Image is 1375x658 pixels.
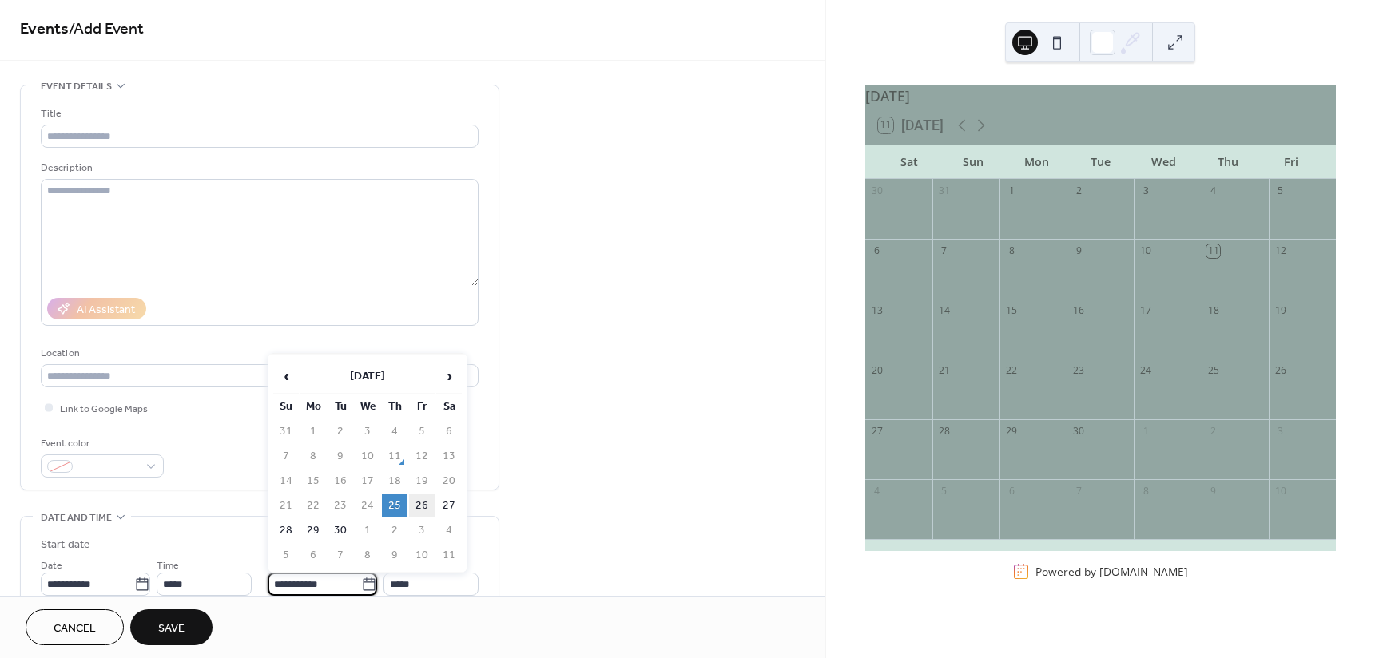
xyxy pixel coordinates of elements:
div: 10 [1274,484,1287,497]
th: Mo [300,395,326,418]
td: 4 [436,519,462,542]
td: 28 [273,519,299,542]
a: Events [20,14,69,45]
div: 8 [1139,484,1153,497]
td: 19 [409,470,435,493]
td: 8 [355,544,380,567]
td: 5 [409,420,435,443]
td: 9 [382,544,407,567]
td: 27 [436,494,462,517]
div: 23 [1072,364,1086,378]
td: 3 [409,519,435,542]
div: 16 [1072,304,1086,318]
td: 24 [355,494,380,517]
td: 7 [328,544,353,567]
div: 2 [1206,424,1220,438]
div: 20 [870,364,884,378]
div: 6 [1005,484,1019,497]
td: 6 [300,544,326,567]
td: 25 [382,494,407,517]
div: Sat [878,145,942,178]
td: 5 [273,544,299,567]
div: 29 [1005,424,1019,438]
div: Tue [1068,145,1132,178]
span: Date [41,557,62,574]
div: 3 [1274,424,1287,438]
div: 10 [1139,244,1153,258]
td: 10 [355,445,380,468]
div: 12 [1274,244,1287,258]
div: 14 [937,304,951,318]
td: 20 [436,470,462,493]
div: 1 [1005,184,1019,197]
div: 5 [1274,184,1287,197]
div: Start date [41,537,90,553]
td: 14 [273,470,299,493]
td: 29 [300,519,326,542]
div: 22 [1005,364,1019,378]
div: 4 [870,484,884,497]
td: 1 [300,420,326,443]
td: 31 [273,420,299,443]
div: Description [41,160,475,176]
span: Save [158,620,185,637]
div: 3 [1139,184,1153,197]
span: Cancel [54,620,96,637]
td: 15 [300,470,326,493]
div: [DATE] [865,85,1336,106]
div: Powered by [1035,564,1188,579]
th: Fr [409,395,435,418]
td: 30 [328,519,353,542]
td: 23 [328,494,353,517]
span: / Add Event [69,14,144,45]
div: 7 [937,244,951,258]
div: 9 [1072,244,1086,258]
th: [DATE] [300,359,435,394]
div: Wed [1132,145,1196,178]
td: 21 [273,494,299,517]
a: Cancel [26,609,124,645]
div: Mon [1005,145,1069,178]
div: 30 [870,184,884,197]
td: 11 [436,544,462,567]
div: 11 [1206,244,1220,258]
div: 1 [1139,424,1153,438]
td: 2 [328,420,353,443]
div: 30 [1072,424,1086,438]
div: 28 [937,424,951,438]
div: 15 [1005,304,1019,318]
div: Fri [1259,145,1323,178]
td: 6 [436,420,462,443]
span: Time [157,557,179,574]
div: 4 [1206,184,1220,197]
td: 22 [300,494,326,517]
div: 17 [1139,304,1153,318]
button: Save [130,609,213,645]
span: Link to Google Maps [60,401,148,418]
td: 9 [328,445,353,468]
span: Date and time [41,509,112,526]
td: 10 [409,544,435,567]
div: Title [41,105,475,122]
td: 7 [273,445,299,468]
td: 2 [382,519,407,542]
div: 31 [937,184,951,197]
div: Event color [41,435,161,452]
div: 2 [1072,184,1086,197]
div: 6 [870,244,884,258]
td: 12 [409,445,435,468]
div: Location [41,345,475,362]
td: 8 [300,445,326,468]
div: Sun [941,145,1005,178]
td: 26 [409,494,435,517]
div: 26 [1274,364,1287,378]
div: 13 [870,304,884,318]
span: › [437,360,461,392]
th: Tu [328,395,353,418]
a: [DOMAIN_NAME] [1099,564,1188,579]
div: Thu [1196,145,1260,178]
td: 1 [355,519,380,542]
div: 19 [1274,304,1287,318]
td: 13 [436,445,462,468]
div: 8 [1005,244,1019,258]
